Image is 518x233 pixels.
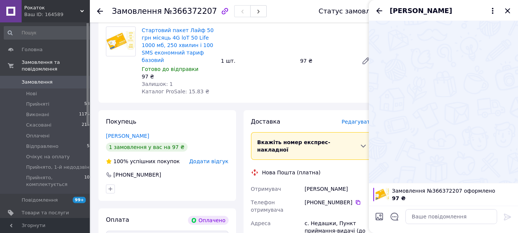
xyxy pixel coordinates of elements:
[390,6,497,16] button: [PERSON_NAME]
[4,26,93,40] input: Пошук
[26,90,37,97] span: Нові
[503,6,512,15] button: Закрити
[24,4,80,11] span: Рокаток
[358,53,373,68] a: Редагувати
[303,182,375,196] div: [PERSON_NAME]
[106,118,136,125] span: Покупець
[189,158,228,164] span: Додати відгук
[26,174,84,188] span: Прийнято, комплектується
[26,133,50,139] span: Оплачені
[113,158,128,164] span: 100%
[84,101,92,108] span: 580
[142,81,173,87] span: Залишок: 1
[390,212,399,221] button: Відкрити шаблони відповідей
[257,139,330,153] span: Вкажіть номер експрес-накладної
[97,7,103,15] div: Повернутися назад
[113,171,162,178] div: [PHONE_NUMBER]
[251,220,271,226] span: Адреса
[188,216,228,225] div: Оплачено
[26,101,49,108] span: Прийняті
[26,122,51,128] span: Скасовані
[106,143,188,152] div: 1 замовлення у вас на 97 ₴
[26,143,59,150] span: Відправлено
[251,199,283,213] span: Телефон отримувача
[342,119,373,125] span: Редагувати
[218,56,297,66] div: 1 шт.
[26,153,70,160] span: Очікує на оплату
[297,56,355,66] div: 97 ₴
[26,111,49,118] span: Виконані
[112,7,162,16] span: Замовлення
[22,59,90,72] span: Замовлення та повідомлення
[106,133,149,139] a: [PERSON_NAME]
[82,122,92,128] span: 2158
[390,6,452,16] span: [PERSON_NAME]
[22,79,53,86] span: Замовлення
[392,195,405,201] span: 97 ₴
[318,7,387,15] div: Статус замовлення
[251,118,280,125] span: Доставка
[164,7,217,16] span: №366372207
[106,158,180,165] div: успішних покупок
[305,199,373,206] div: [PHONE_NUMBER]
[79,111,92,118] span: 11758
[142,88,209,94] span: Каталог ProSale: 15.83 ₴
[142,73,215,80] div: 97 ₴
[251,186,281,192] span: Отримувач
[24,11,90,18] div: Ваш ID: 164589
[26,164,90,171] span: Прийнято, 1-й недодзвін
[73,197,86,203] span: 99+
[260,169,323,176] div: Нова Пошта (платна)
[106,216,129,223] span: Оплата
[84,174,92,188] span: 105
[142,66,198,72] span: Готово до відправки
[376,188,389,201] img: 6810853275_w100_h100_startovyj-paket-lajf.jpg
[142,27,214,63] a: Стартовий пакет Лайф 50 грн місяць 4G loT 50 Life 1000 мб, 250 хвилин і 100 SMS економний тариф б...
[22,209,69,216] span: Товари та послуги
[22,197,58,204] span: Повідомлення
[392,187,514,195] span: Замовлення №366372207 оформлено
[22,46,43,53] span: Головна
[375,6,384,15] button: Назад
[106,31,135,52] img: Стартовий пакет Лайф 50 грн місяць 4G loT 50 Life 1000 мб, 250 хвилин і 100 SMS економний тариф б...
